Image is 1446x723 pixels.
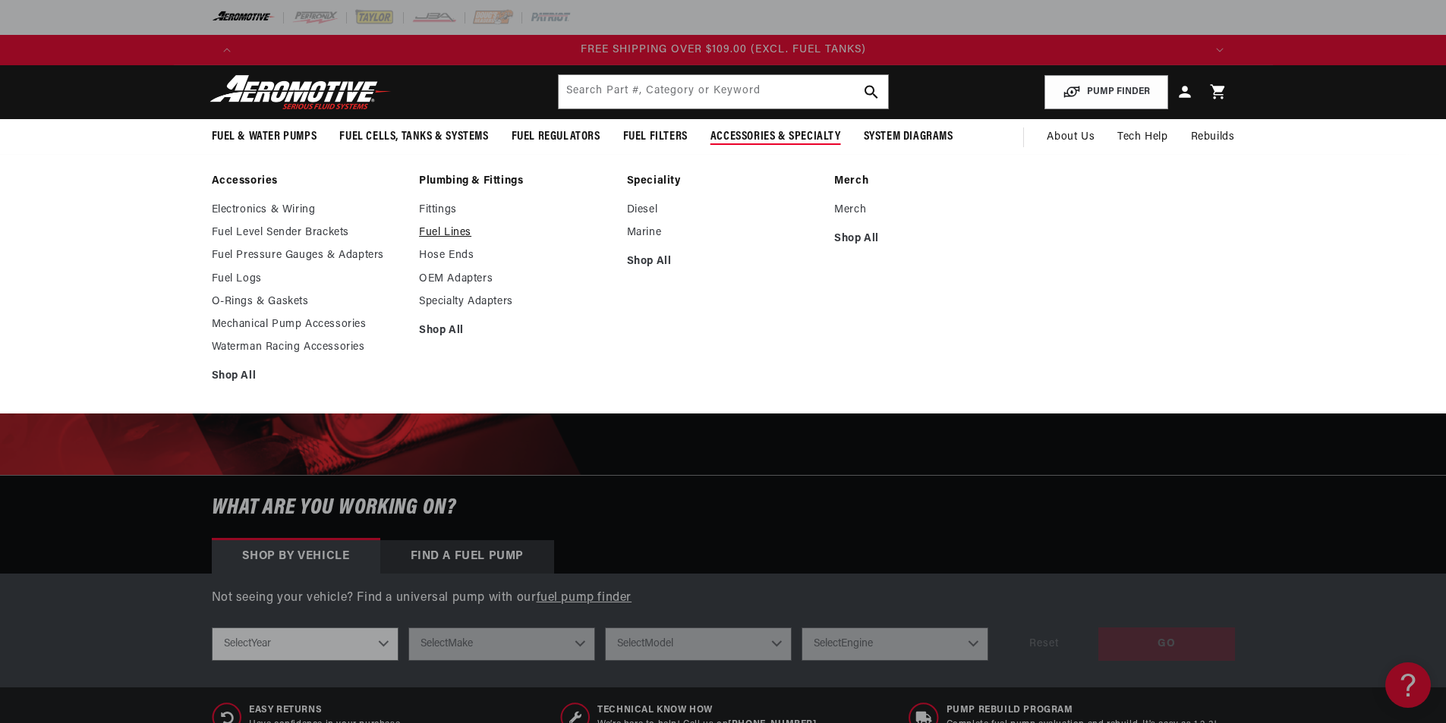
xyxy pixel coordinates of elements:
div: 4 of 4 [242,42,1205,58]
div: Shop by vehicle [212,540,380,574]
summary: Fuel Cells, Tanks & Systems [328,119,499,155]
a: About Us [1035,119,1106,156]
summary: Fuel Filters [612,119,699,155]
a: Diesel [627,203,820,217]
span: Fuel Filters [623,129,688,145]
div: Announcement [242,42,1205,58]
span: Technical Know How [597,704,816,717]
a: Hose Ends [419,249,612,262]
a: Waterman Racing Accessories [212,341,405,354]
p: Not seeing your vehicle? Find a universal pump with our [212,589,1235,608]
span: Easy Returns [249,704,402,717]
a: Shop All [419,324,612,338]
button: Translation missing: en.sections.announcements.next_announcement [1205,35,1235,65]
select: Year [212,627,399,661]
a: Merch [834,203,1027,217]
summary: Tech Help [1106,119,1179,156]
span: Pump Rebuild program [947,704,1218,717]
input: Search by Part Number, Category or Keyword [559,75,888,108]
div: Find a Fuel Pump [380,540,555,574]
span: Fuel & Water Pumps [212,129,317,145]
a: Mechanical Pump Accessories [212,318,405,332]
a: Marine [627,226,820,240]
a: Fuel Lines [419,226,612,240]
a: Shop All [212,369,405,383]
summary: Fuel & Water Pumps [200,119,329,155]
span: Fuel Cells, Tanks & Systems [339,129,488,145]
span: Rebuilds [1191,129,1235,146]
a: Accessories [212,174,405,188]
a: Fittings [419,203,612,217]
span: Tech Help [1117,129,1167,146]
a: Merch [834,174,1027,188]
summary: Rebuilds [1180,119,1246,156]
span: Accessories & Specialty [710,129,841,145]
a: Specialty Adapters [419,295,612,309]
span: About Us [1047,131,1095,143]
button: Translation missing: en.sections.announcements.previous_announcement [212,35,242,65]
select: Engine [802,627,988,661]
a: OEM Adapters [419,272,612,286]
span: Fuel Regulators [512,129,600,145]
a: Fuel Logs [212,272,405,286]
span: FREE SHIPPING OVER $109.00 (EXCL. FUEL TANKS) [581,44,866,55]
a: Fuel Pressure Gauges & Adapters [212,249,405,262]
button: PUMP FINDER [1044,75,1168,109]
select: Model [605,627,792,661]
a: Fuel Level Sender Brackets [212,226,405,240]
summary: System Diagrams [852,119,965,155]
summary: Accessories & Specialty [699,119,852,155]
a: Plumbing & Fittings [419,174,612,188]
h6: What are you working on? [174,476,1273,540]
a: Electronics & Wiring [212,203,405,217]
img: Aeromotive [206,74,395,110]
a: O-Rings & Gaskets [212,295,405,309]
span: System Diagrams [864,129,953,145]
a: Speciality [627,174,820,188]
a: Shop All [834,232,1027,246]
button: search button [855,75,888,108]
a: fuel pump finder [537,592,632,604]
summary: Fuel Regulators [500,119,612,155]
select: Make [408,627,595,661]
slideshow-component: Translation missing: en.sections.announcements.announcement_bar [174,35,1273,65]
a: Shop All [627,255,820,269]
